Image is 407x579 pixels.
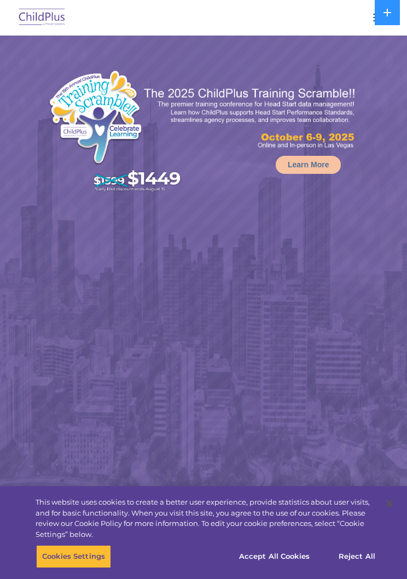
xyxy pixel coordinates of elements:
[233,545,316,568] button: Accept All Cookies
[36,497,378,540] div: This website uses cookies to create a better user experience, provide statistics about user visit...
[16,5,68,31] img: ChildPlus by Procare Solutions
[36,545,111,568] button: Cookies Settings
[377,492,402,516] button: Close
[276,156,341,174] a: Learn More
[323,545,391,568] button: Reject All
